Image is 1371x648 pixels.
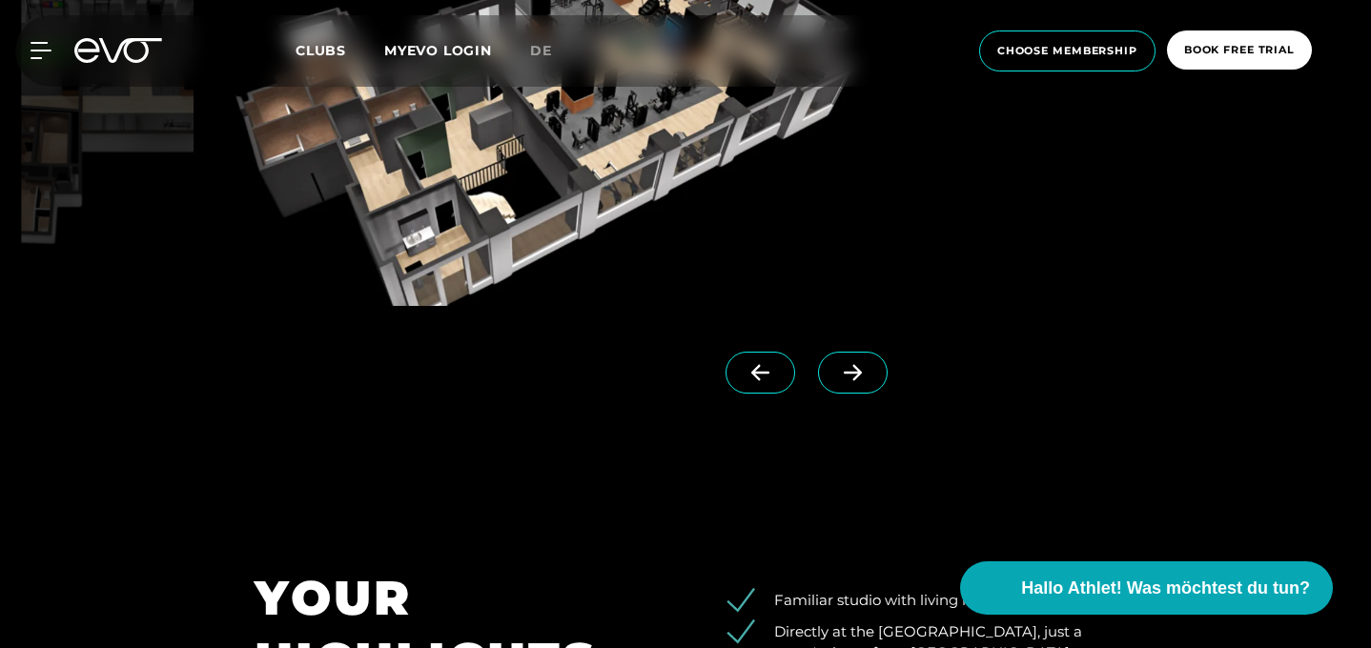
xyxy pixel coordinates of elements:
span: Clubs [296,42,346,59]
a: MYEVO LOGIN [384,42,492,59]
a: Clubs [296,41,384,59]
span: book free trial [1184,42,1295,58]
a: choose membership [973,30,1161,71]
a: book free trial [1161,30,1318,71]
a: de [530,40,575,62]
span: Hallo Athlet! Was möchtest du tun? [1021,576,1310,601]
span: choose membership [997,43,1137,59]
button: Hallo Athlet! Was möchtest du tun? [960,561,1333,615]
span: de [530,42,552,59]
li: Familiar studio with living room character [741,590,1116,612]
